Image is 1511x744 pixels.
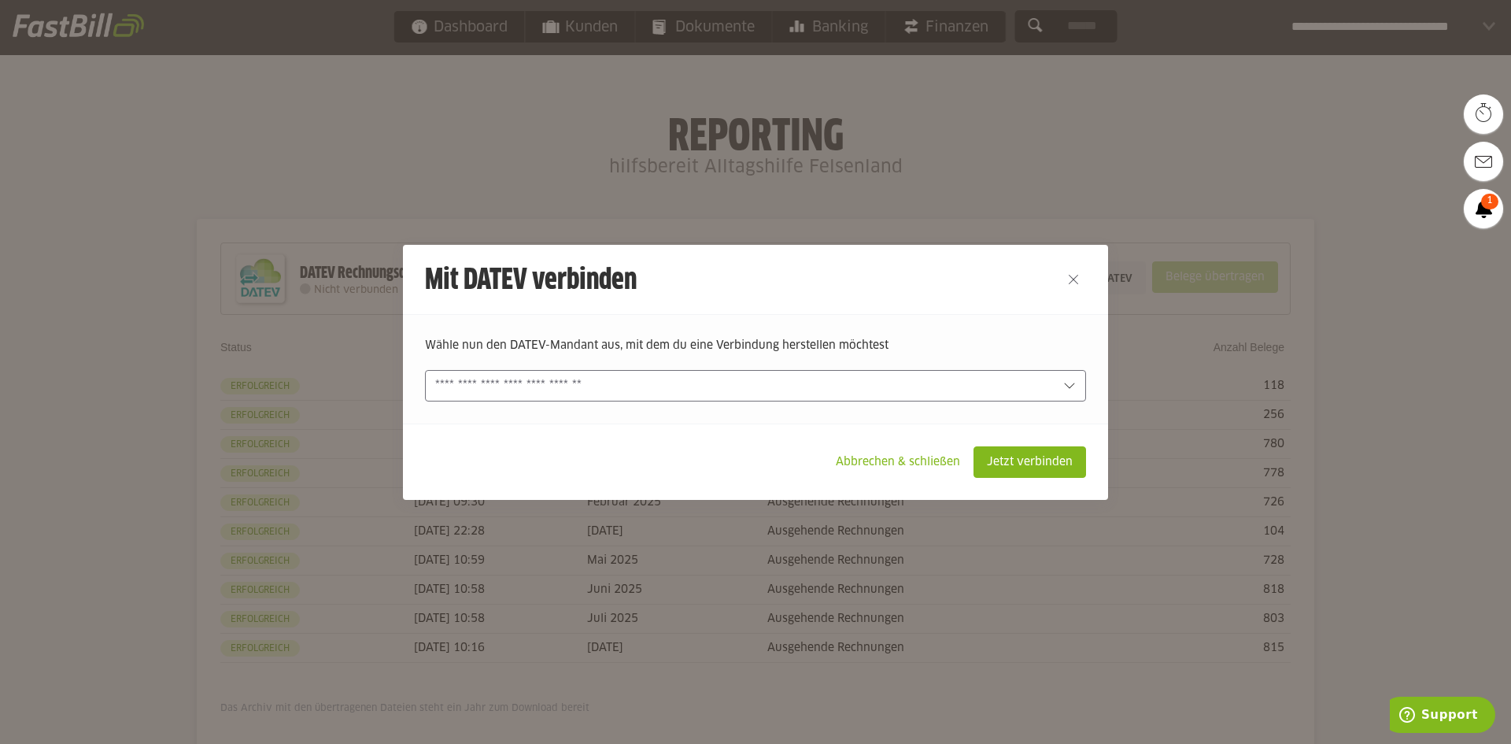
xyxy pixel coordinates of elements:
[1390,697,1495,736] iframe: Öffnet ein Widget, in dem Sie weitere Informationen finden
[973,446,1086,478] sl-button: Jetzt verbinden
[425,337,1086,354] p: Wähle nun den DATEV-Mandant aus, mit dem du eine Verbindung herstellen möchtest
[1481,194,1498,209] span: 1
[822,446,973,478] sl-button: Abbrechen & schließen
[1464,189,1503,228] a: 1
